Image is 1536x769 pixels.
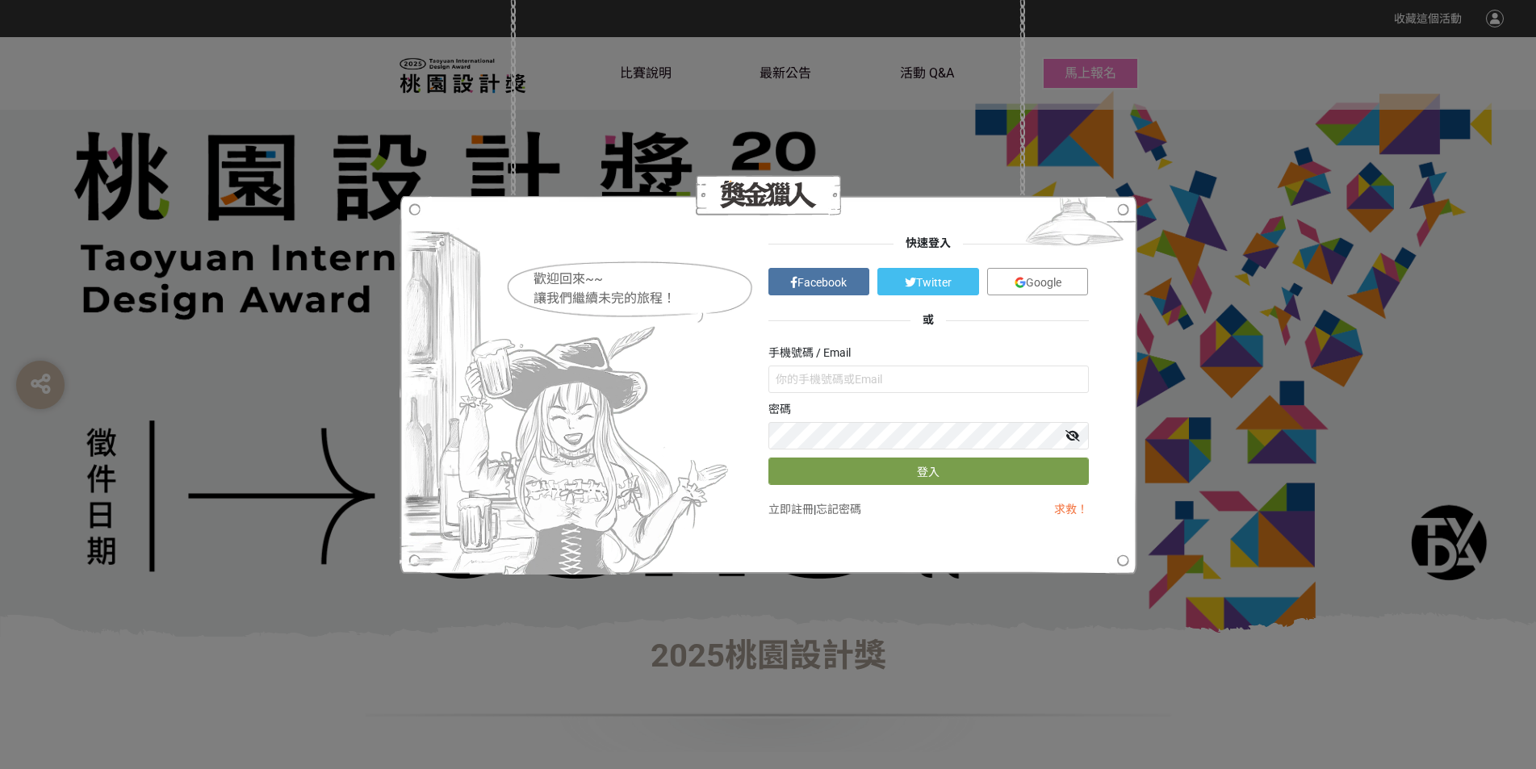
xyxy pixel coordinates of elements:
[768,401,791,418] label: 密碼
[816,503,861,516] a: 忘記密碼
[768,503,814,516] a: 立即註冊
[1015,277,1026,288] img: icon_google.e274bc9.svg
[768,458,1089,485] button: 登入
[1026,276,1061,289] span: Google
[768,345,851,362] label: 手機號碼 / Email
[894,236,963,249] span: 快速登入
[916,276,952,289] span: Twitter
[768,366,1089,393] input: 你的手機號碼或Email
[1012,195,1137,256] img: Light
[814,503,816,516] span: |
[534,270,755,289] div: 歡迎回來~~
[1054,503,1088,516] a: 求救！
[400,195,735,575] img: Hostess
[534,289,755,308] div: 讓我們繼續未完的旅程！
[797,276,847,289] span: Facebook
[910,313,946,326] span: 或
